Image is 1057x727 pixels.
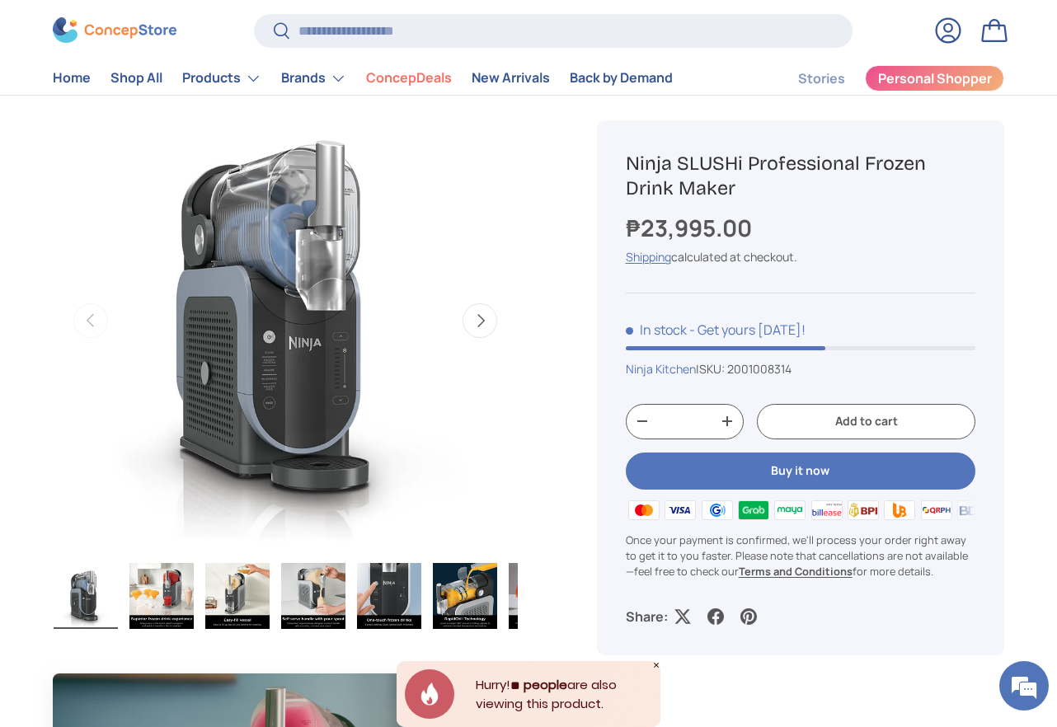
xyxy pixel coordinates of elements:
[626,498,662,523] img: master
[757,404,975,439] button: Add to cart
[172,62,271,95] summary: Products
[696,361,792,377] span: |
[509,563,573,629] img: Ninja SLUSHi Professional Frozen Drink Maker
[271,62,356,95] summary: Brands
[918,498,955,523] img: qrph
[727,361,792,377] span: 2001008314
[689,321,806,339] p: - Get yours [DATE]!
[86,92,277,114] div: Chat with us now
[626,321,687,339] span: In stock
[626,453,975,490] button: Buy it now
[881,498,918,523] img: ubp
[626,607,668,626] p: Share:
[53,63,91,95] a: Home
[865,65,1004,91] a: Personal Shopper
[699,361,725,377] span: SKU:
[357,563,421,629] img: Ninja SLUSHi Professional Frozen Drink Maker
[570,63,673,95] a: Back by Demand
[798,63,845,95] a: Stories
[759,62,1004,95] nav: Secondary
[809,498,845,523] img: billease
[270,8,310,48] div: Minimize live chat window
[739,564,853,579] a: Terms and Conditions
[652,661,660,669] div: Close
[53,18,176,44] img: ConcepStore
[878,73,992,86] span: Personal Shopper
[626,250,671,265] a: Shipping
[366,63,452,95] a: ConcepDeals
[96,208,228,374] span: We're online!
[626,532,975,580] p: Once your payment is confirmed, we'll process your order right away to get it to you faster. Plea...
[626,249,975,266] div: calculated at checkout.
[129,563,194,629] img: Ninja SLUSHi Professional Frozen Drink Maker
[626,212,756,243] strong: ₱23,995.00
[433,563,497,629] img: Ninja SLUSHi Professional Frozen Drink Maker
[698,498,735,523] img: gcash
[53,62,673,95] nav: Primary
[772,498,808,523] img: maya
[8,450,314,508] textarea: Type your message and hit 'Enter'
[281,563,345,629] img: Ninja SLUSHi Professional Frozen Drink Maker
[110,63,162,95] a: Shop All
[53,88,518,635] media-gallery: Gallery Viewer
[626,151,975,201] h1: Ninja SLUSHi Professional Frozen Drink Maker
[735,498,772,523] img: grabpay
[626,361,696,377] a: Ninja Kitchen
[205,563,270,629] img: Ninja SLUSHi Professional Frozen Drink Maker
[54,563,118,629] img: Ninja SLUSHi Professional Frozen Drink Maker
[472,63,550,95] a: New Arrivals
[845,498,881,523] img: bpi
[955,498,991,523] img: bdo
[662,498,698,523] img: visa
